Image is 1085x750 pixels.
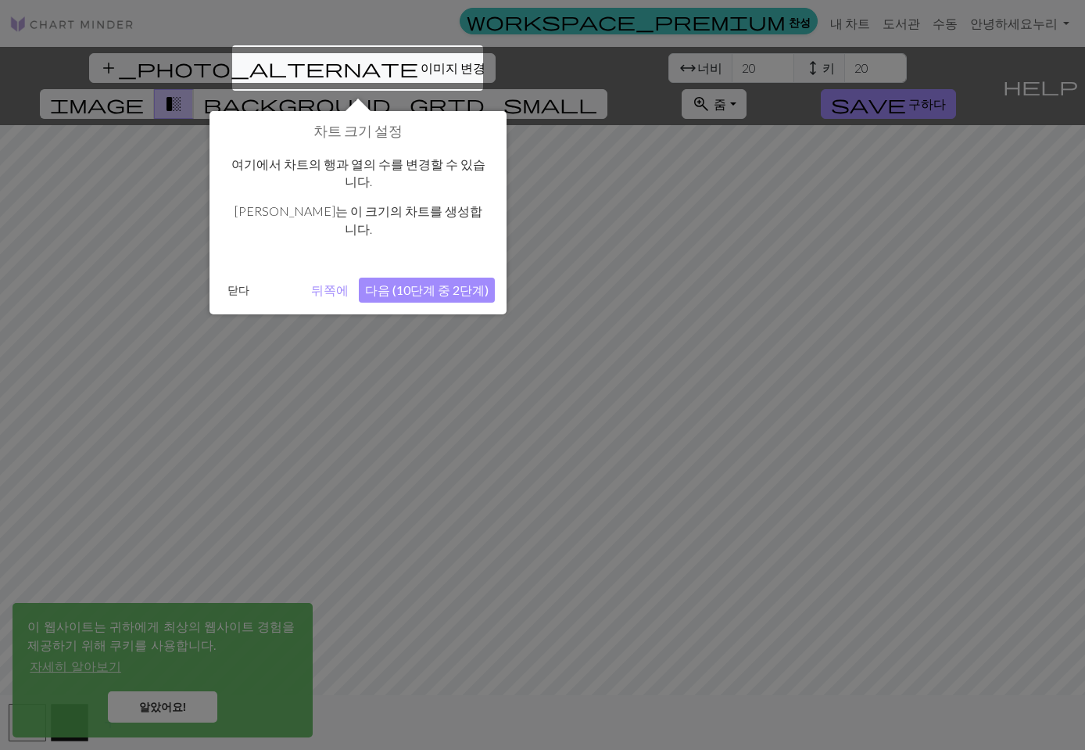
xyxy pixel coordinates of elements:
[209,111,507,314] div: 차트 크기 설정
[231,156,485,188] font: 여기에서 차트의 행과 열의 수를 변경할 수 있습니다.
[359,278,495,303] button: 다음 (10단계 중 2단계)
[227,283,249,296] font: 닫다
[313,122,403,139] font: 차트 크기 설정
[235,203,482,235] font: [PERSON_NAME]는 이 크기의 차트를 생성합니다.
[365,282,489,297] font: 다음 (10단계 중 2단계)
[221,123,495,140] h1: 차트 크기 설정
[305,278,355,303] button: 뒤쪽에
[311,282,349,297] font: 뒤쪽에
[221,278,256,302] button: 닫다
